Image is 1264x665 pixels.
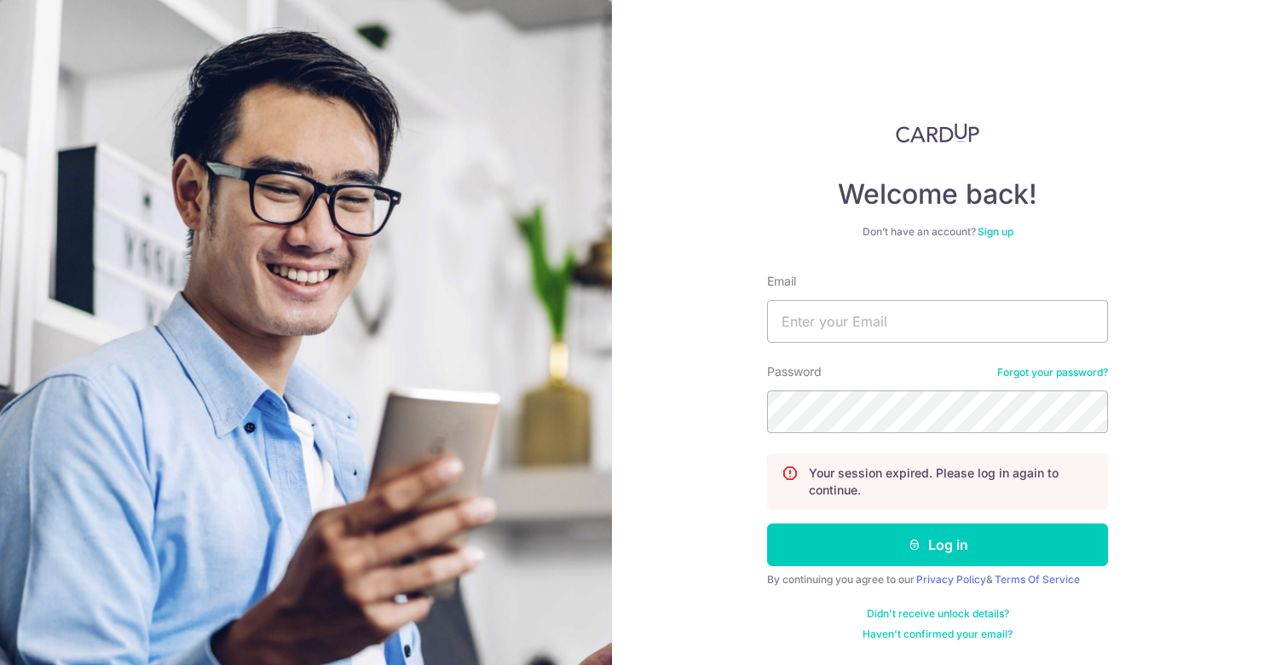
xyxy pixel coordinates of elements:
div: By continuing you agree to our & [767,573,1108,587]
button: Log in [767,523,1108,566]
a: Forgot your password? [997,366,1108,379]
div: Don’t have an account? [767,225,1108,239]
h4: Welcome back! [767,177,1108,211]
label: Password [767,363,822,380]
a: Didn't receive unlock details? [867,607,1009,621]
label: Email [767,273,796,290]
img: CardUp Logo [896,123,979,143]
a: Terms Of Service [995,573,1080,586]
a: Haven't confirmed your email? [863,627,1013,641]
a: Sign up [978,225,1013,238]
a: Privacy Policy [916,573,986,586]
p: Your session expired. Please log in again to continue. [809,465,1094,499]
input: Enter your Email [767,300,1108,343]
